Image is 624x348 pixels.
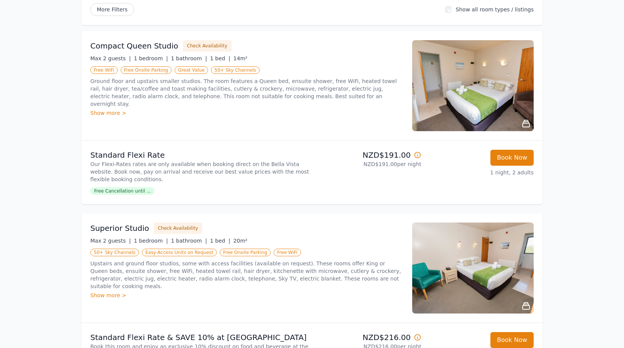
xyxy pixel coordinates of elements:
[315,160,421,168] p: NZD$191.00 per night
[490,332,534,348] button: Book Now
[90,292,403,299] div: Show more >
[456,6,534,13] label: Show all room types / listings
[490,150,534,166] button: Book Now
[90,223,149,234] h3: Superior Studio
[220,249,271,256] span: Free Onsite Parking
[427,169,534,176] p: 1 night, 2 adults
[90,160,309,183] p: Our Flexi-Rates rates are only available when booking direct on the Bella Vista website. Book now...
[175,66,208,74] span: Great Value
[121,66,172,74] span: Free Onsite Parking
[210,238,230,244] span: 1 bed |
[171,238,207,244] span: 1 bathroom |
[90,55,131,61] span: Max 2 guests |
[183,40,232,52] button: Check Availability
[90,249,139,256] span: 50+ Sky Channels
[233,55,247,61] span: 14m²
[90,77,403,108] p: Ground floor and upstairs smaller studios. The room features a Queen bed, ensuite shower, free Wi...
[233,238,247,244] span: 20m²
[90,238,131,244] span: Max 2 guests |
[210,55,230,61] span: 1 bed |
[90,150,309,160] p: Standard Flexi Rate
[134,238,168,244] span: 1 bedroom |
[90,41,178,51] h3: Compact Queen Studio
[211,66,260,74] span: 50+ Sky Channels
[90,332,309,343] p: Standard Flexi Rate & SAVE 10% at [GEOGRAPHIC_DATA]
[90,187,154,195] span: Free Cancellation until ...
[142,249,217,256] span: Easy-Access Units on Request
[274,249,301,256] span: Free WiFi
[171,55,207,61] span: 1 bathroom |
[90,66,118,74] span: Free WiFi
[315,332,421,343] p: NZD$216.00
[154,223,202,234] button: Check Availability
[90,260,403,290] p: Upstairs and ground floor studios, some with access facilities (available on request). These room...
[315,150,421,160] p: NZD$191.00
[134,55,168,61] span: 1 bedroom |
[90,109,403,117] div: Show more >
[90,3,134,16] span: More Filters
